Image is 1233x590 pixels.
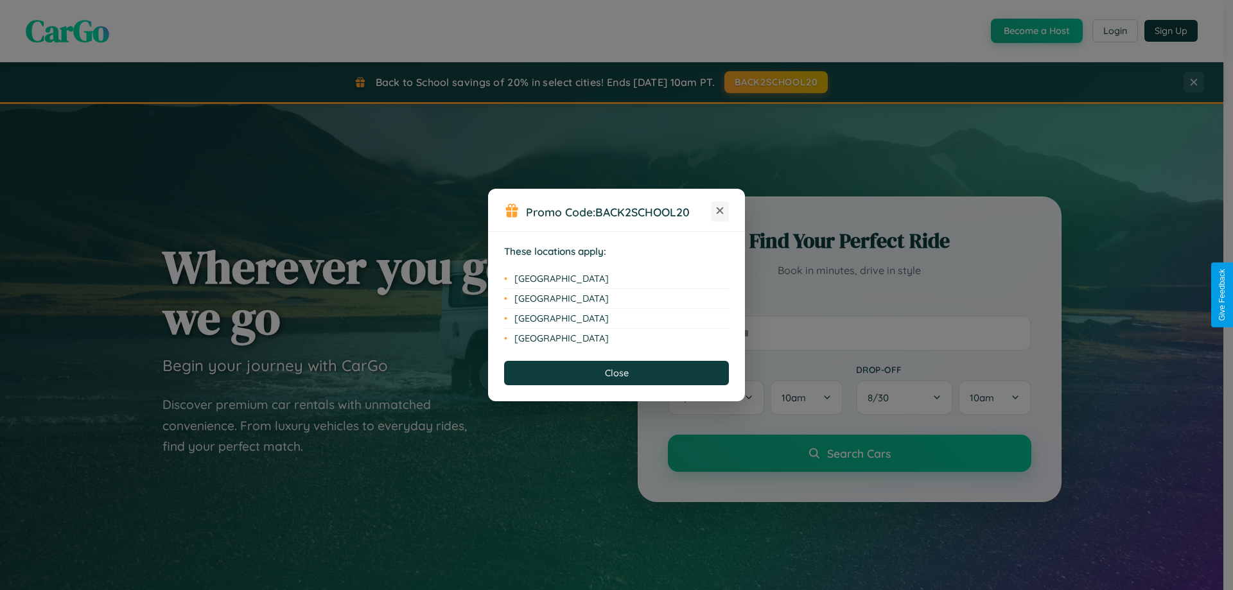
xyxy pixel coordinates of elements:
li: [GEOGRAPHIC_DATA] [504,269,729,289]
strong: These locations apply: [504,245,606,257]
li: [GEOGRAPHIC_DATA] [504,289,729,309]
h3: Promo Code: [526,205,711,219]
li: [GEOGRAPHIC_DATA] [504,329,729,348]
button: Close [504,361,729,385]
div: Give Feedback [1218,269,1227,321]
li: [GEOGRAPHIC_DATA] [504,309,729,329]
b: BACK2SCHOOL20 [595,205,690,219]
